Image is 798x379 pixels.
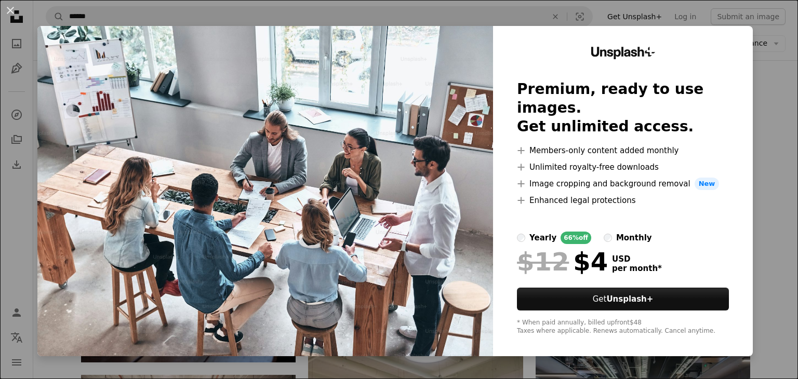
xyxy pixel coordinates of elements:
[517,144,729,157] li: Members-only content added monthly
[616,232,652,244] div: monthly
[517,194,729,207] li: Enhanced legal protections
[517,288,729,310] button: GetUnsplash+
[529,232,556,244] div: yearly
[517,234,525,242] input: yearly66%off
[606,294,653,304] strong: Unsplash+
[517,178,729,190] li: Image cropping and background removal
[604,234,612,242] input: monthly
[517,248,608,275] div: $4
[561,232,591,244] div: 66% off
[517,248,569,275] span: $12
[612,254,662,264] span: USD
[612,264,662,273] span: per month *
[517,319,729,335] div: * When paid annually, billed upfront $48 Taxes where applicable. Renews automatically. Cancel any...
[517,161,729,173] li: Unlimited royalty-free downloads
[695,178,720,190] span: New
[517,80,729,136] h2: Premium, ready to use images. Get unlimited access.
